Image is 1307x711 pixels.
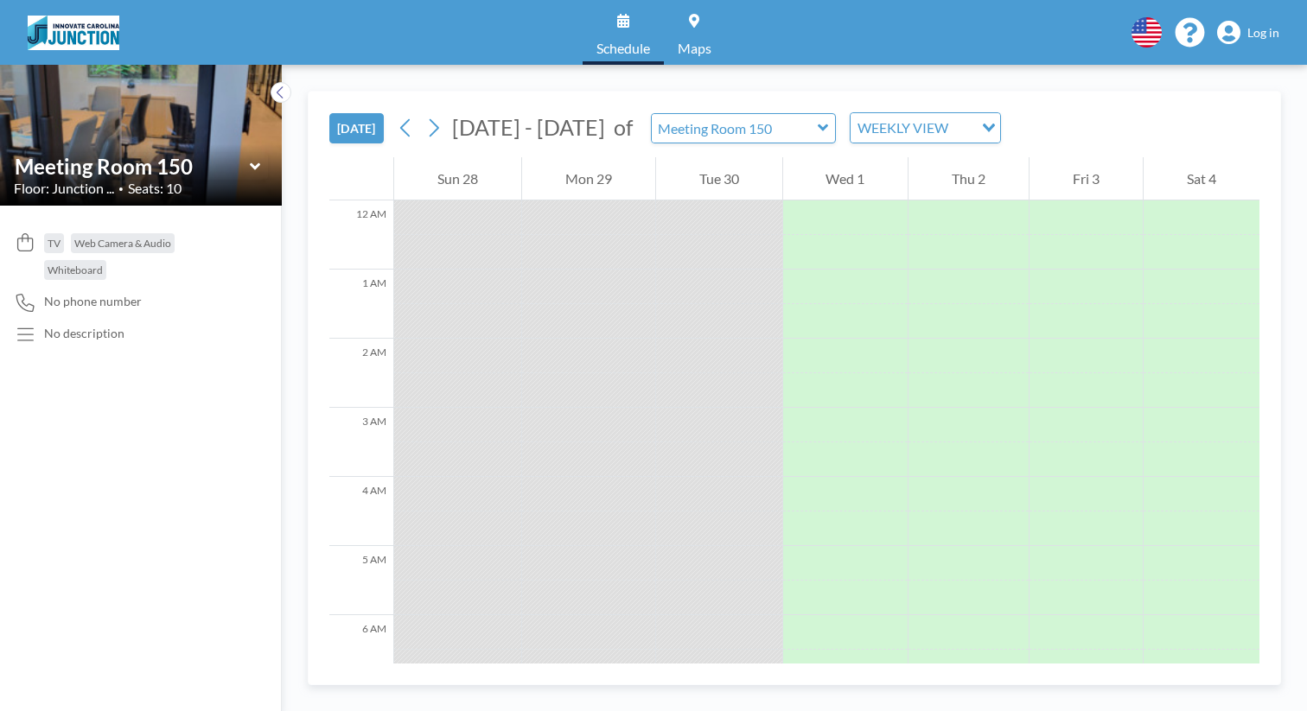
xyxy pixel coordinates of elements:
div: 4 AM [329,477,393,546]
div: No description [44,326,124,341]
div: Sun 28 [394,157,521,200]
span: Seats: 10 [128,180,182,197]
span: Floor: Junction ... [14,180,114,197]
div: 12 AM [329,200,393,270]
span: Schedule [596,41,650,55]
div: 2 AM [329,339,393,408]
div: Wed 1 [783,157,909,200]
span: WEEKLY VIEW [854,117,952,139]
span: Maps [678,41,711,55]
div: Thu 2 [909,157,1029,200]
button: [DATE] [329,113,384,143]
div: Fri 3 [1030,157,1143,200]
img: organization-logo [28,16,119,50]
a: Log in [1217,21,1279,45]
span: of [614,114,633,141]
span: [DATE] - [DATE] [452,114,605,140]
span: • [118,183,124,194]
span: Log in [1247,25,1279,41]
div: Sat 4 [1144,157,1259,200]
input: Meeting Room 150 [652,114,818,143]
div: 6 AM [329,615,393,684]
div: 3 AM [329,408,393,477]
div: 1 AM [329,270,393,339]
div: 5 AM [329,546,393,615]
input: Meeting Room 150 [15,154,250,179]
span: Web Camera & Audio [74,237,171,250]
input: Search for option [953,117,972,139]
div: Mon 29 [522,157,655,200]
div: Search for option [851,113,1000,143]
span: No phone number [44,294,142,309]
div: Tue 30 [656,157,782,200]
span: Whiteboard [48,263,103,276]
span: TV [48,237,61,250]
